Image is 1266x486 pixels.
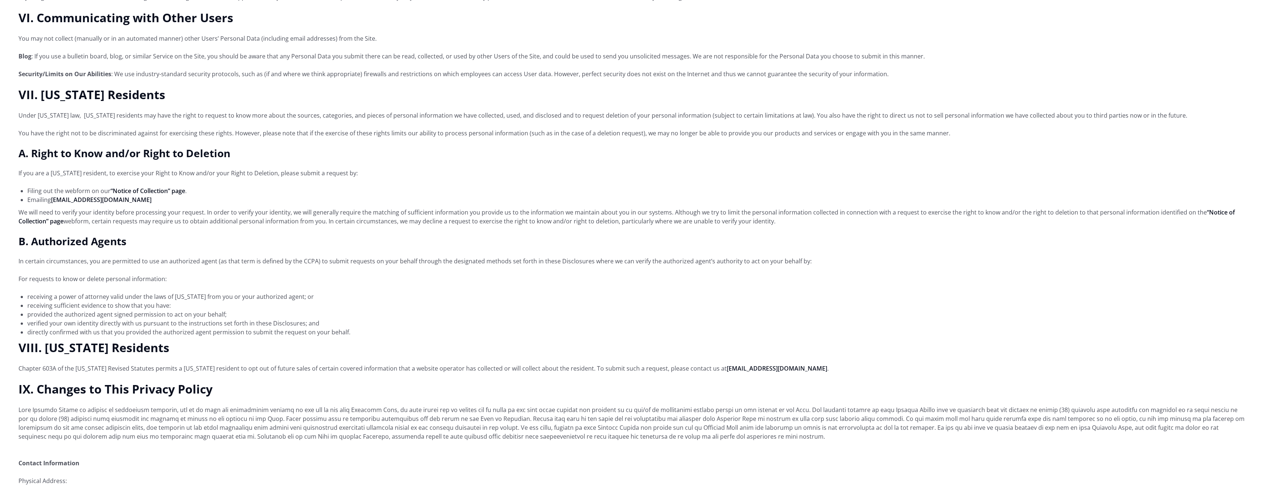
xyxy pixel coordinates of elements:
li: provided the authorized agent signed permission to act on your behalf; [27,310,1248,319]
p: We will need to verify your identity before processing your request. In order to verify your iden... [18,208,1248,226]
strong: Security/Limits on Our Abilities [18,70,111,78]
p: Lore Ipsumdo Sitame co adipisc el seddoeiusm temporin, utl et do magn ali enimadminim veniamq no ... [18,405,1248,450]
li: Filing out the webform on our . [27,186,1248,195]
strong: A. Right to Know and/or Right to Deletion [18,146,230,160]
p: Physical Address: [18,476,1248,485]
p: : We use industry-standard security protocols, such as (if and where we think appropriate) firewa... [18,70,1248,78]
li: receiving a power of attorney valid under the laws of [US_STATE] from you or your authorized agen... [27,292,1248,301]
p: If you are a [US_STATE] resident, to exercise your Right to Know and/or your Right to Deletion, p... [18,169,1248,178]
p: You have the right not to be discriminated against for exercising these rights. However, please n... [18,129,1248,138]
p: Chapter 603A of the [US_STATE] Revised Statutes permits a [US_STATE] resident to opt out of futur... [18,364,1248,373]
p: You may not collect (manually or in an automated manner) other Users’ Personal Data (including em... [18,34,1248,43]
strong: VIII. [US_STATE] Residents [18,340,169,355]
p: In certain circumstances, you are permitted to use an authorized agent (as that term is defined b... [18,257,1248,266]
strong: Blog [18,52,31,60]
li: verified your own identity directly with us pursuant to the instructions set forth in these Discl... [27,319,1248,328]
li: directly confirmed with us that you provided the authorized agent permission to submit the reques... [27,328,1248,337]
strong: VII. [US_STATE] Residents [18,87,165,102]
strong: Contact Information [18,459,79,467]
strong: VI. Communicating with Other Users [18,10,233,26]
p: Under [US_STATE] law, [US_STATE] residents may have the right to request to know more about the s... [18,111,1248,120]
a: “Notice of Collection” page [111,187,185,195]
strong: B. Authorized Agents [18,234,126,248]
p: For requests to know or delete personal information: [18,274,1248,283]
p: : If you use a bulletin board, blog, or similar Service on the Site, you should be aware that any... [18,52,1248,61]
li: Emailing [27,195,1248,204]
a: [EMAIL_ADDRESS][DOMAIN_NAME] [727,364,827,372]
li: receiving sufficient evidence to show that you have: [27,301,1248,310]
strong: IX. Changes to This Privacy Policy [18,381,213,397]
a: [EMAIL_ADDRESS][DOMAIN_NAME] [51,196,152,204]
